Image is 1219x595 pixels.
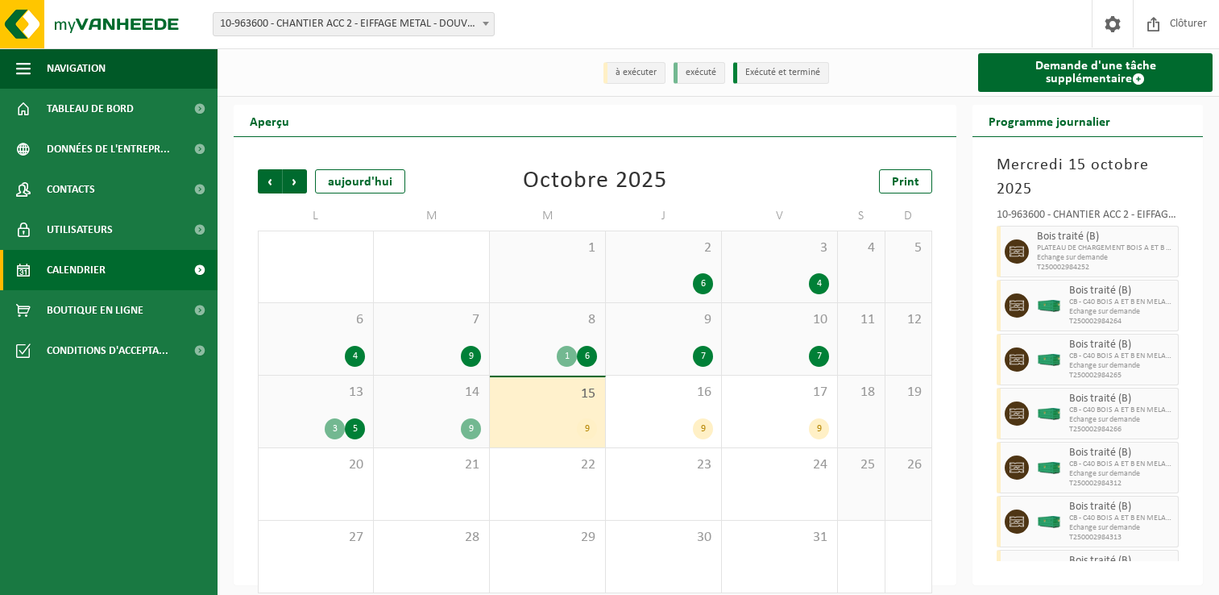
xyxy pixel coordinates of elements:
[885,202,933,231] td: D
[490,202,606,231] td: M
[234,105,305,136] h2: Aperçu
[1069,501,1174,514] span: Bois traité (B)
[523,169,667,193] div: Octobre 2025
[892,176,919,189] span: Print
[1069,447,1174,460] span: Bois traité (B)
[47,169,95,210] span: Contacts
[730,456,829,474] span: 24
[258,169,282,193] span: Précédent
[1069,297,1174,307] span: CB - C40 BOIS A ET B EN MELANGE RED2-2025-URWR002
[614,239,713,257] span: 2
[730,384,829,402] span: 17
[374,202,490,231] td: M
[1037,263,1174,273] span: T250002984252
[879,169,932,193] a: Print
[47,210,113,250] span: Utilisateurs
[1069,317,1174,327] span: T250002984264
[267,311,365,329] span: 6
[846,239,877,257] span: 4
[894,311,924,329] span: 12
[997,210,1179,226] div: 10-963600 - CHANTIER ACC 2 - EIFFAGE METAL - DOUVRIN
[693,346,713,367] div: 7
[894,384,924,402] span: 19
[1069,514,1174,523] span: CB - C40 BOIS A ET B EN MELANGE RED2-2025-URWR002
[1037,300,1061,312] img: HK-XC-40-GN-00
[693,418,713,439] div: 9
[47,129,170,169] span: Données de l'entrepr...
[577,418,597,439] div: 9
[846,311,877,329] span: 11
[382,529,481,547] span: 28
[382,384,481,402] span: 14
[47,331,168,371] span: Conditions d'accepta...
[345,346,365,367] div: 4
[47,48,106,89] span: Navigation
[345,418,365,439] div: 5
[47,250,106,290] span: Calendrier
[894,239,924,257] span: 5
[614,529,713,547] span: 30
[557,346,577,367] div: 1
[846,456,877,474] span: 25
[1069,469,1174,479] span: Echange sur demande
[603,62,665,84] li: à exécuter
[674,62,725,84] li: exécuté
[730,311,829,329] span: 10
[1069,425,1174,435] span: T250002984266
[894,456,924,474] span: 26
[382,456,481,474] span: 21
[846,384,877,402] span: 18
[1069,352,1174,361] span: CB - C40 BOIS A ET B EN MELANGE RED2-2025-URWR002
[1069,479,1174,489] span: T250002984312
[1069,555,1174,568] span: Bois traité (B)
[213,12,495,36] span: 10-963600 - CHANTIER ACC 2 - EIFFAGE METAL - DOUVRIN
[614,384,713,402] span: 16
[283,169,307,193] span: Suivant
[693,273,713,294] div: 6
[1069,523,1174,533] span: Echange sur demande
[978,53,1213,92] a: Demande d'une tâche supplémentaire
[1037,243,1174,253] span: PLATEAU DE CHARGEMENT BOIS A ET B EN MELG. RED2-2025-URWR002
[498,311,597,329] span: 8
[1069,339,1174,352] span: Bois traité (B)
[1037,231,1174,243] span: Bois traité (B)
[809,273,829,294] div: 4
[267,529,365,547] span: 27
[1069,533,1174,543] span: T250002984313
[614,311,713,329] span: 9
[733,62,829,84] li: Exécuté et terminé
[47,89,134,129] span: Tableau de bord
[1037,354,1061,366] img: HK-XC-40-GN-00
[1069,371,1174,381] span: T250002984265
[1069,361,1174,371] span: Echange sur demande
[498,385,597,403] span: 15
[972,105,1126,136] h2: Programme journalier
[1037,253,1174,263] span: Echange sur demande
[1037,462,1061,474] img: HK-XC-40-GN-00
[258,202,374,231] td: L
[606,202,722,231] td: J
[1069,406,1174,415] span: CB - C40 BOIS A ET B EN MELANGE RED2-2025-URWR002
[382,311,481,329] span: 7
[325,418,345,439] div: 3
[809,418,829,439] div: 9
[838,202,885,231] td: S
[498,239,597,257] span: 1
[214,13,494,35] span: 10-963600 - CHANTIER ACC 2 - EIFFAGE METAL - DOUVRIN
[809,346,829,367] div: 7
[577,346,597,367] div: 6
[722,202,838,231] td: V
[997,153,1179,202] h3: Mercredi 15 octobre 2025
[461,346,481,367] div: 9
[498,456,597,474] span: 22
[47,290,143,331] span: Boutique en ligne
[498,529,597,547] span: 29
[1069,415,1174,425] span: Echange sur demande
[461,418,481,439] div: 9
[1069,393,1174,406] span: Bois traité (B)
[267,384,365,402] span: 13
[730,239,829,257] span: 3
[267,456,365,474] span: 20
[1069,285,1174,297] span: Bois traité (B)
[1037,408,1061,420] img: HK-XC-40-GN-00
